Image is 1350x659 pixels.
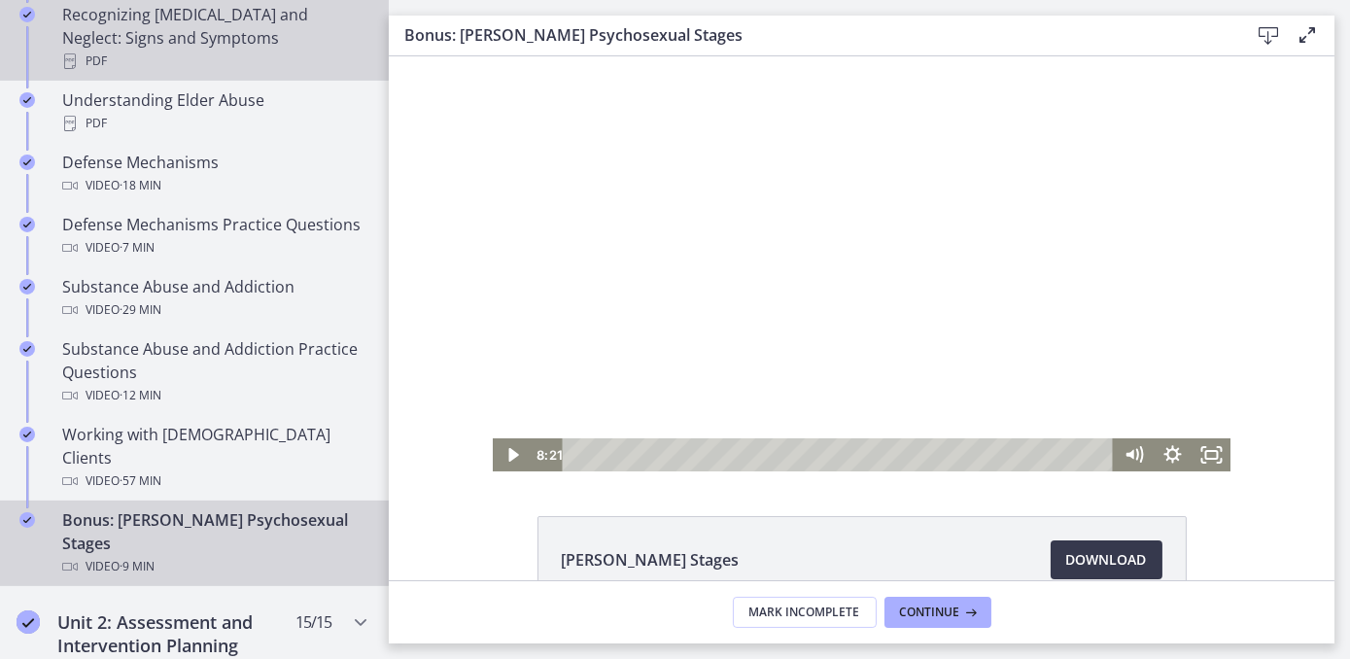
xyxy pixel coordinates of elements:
[19,7,35,22] i: Completed
[120,174,161,197] span: · 18 min
[404,23,1218,47] h3: Bonus: [PERSON_NAME] Psychosexual Stages
[62,213,365,260] div: Defense Mechanisms Practice Questions
[62,337,365,407] div: Substance Abuse and Addiction Practice Questions
[62,298,365,322] div: Video
[17,610,40,634] i: Completed
[900,605,960,620] span: Continue
[19,341,35,357] i: Completed
[120,555,155,578] span: · 9 min
[62,174,365,197] div: Video
[120,469,161,493] span: · 57 min
[1066,548,1147,572] span: Download
[62,384,365,407] div: Video
[62,508,365,578] div: Bonus: [PERSON_NAME] Psychosexual Stages
[764,382,803,415] button: Show settings menu
[62,469,365,493] div: Video
[725,382,764,415] button: Mute
[749,605,860,620] span: Mark Incomplete
[62,151,365,197] div: Defense Mechanisms
[19,217,35,232] i: Completed
[62,112,365,135] div: PDF
[733,597,877,628] button: Mark Incomplete
[62,236,365,260] div: Video
[62,555,365,578] div: Video
[884,597,991,628] button: Continue
[19,512,35,528] i: Completed
[295,610,331,634] span: 15 / 15
[62,275,365,322] div: Substance Abuse and Addiction
[120,298,161,322] span: · 29 min
[57,610,294,657] h2: Unit 2: Assessment and Intervention Planning
[389,56,1334,471] iframe: Video Lesson
[19,427,35,442] i: Completed
[19,92,35,108] i: Completed
[120,384,161,407] span: · 12 min
[803,382,842,415] button: Fullscreen
[120,236,155,260] span: · 7 min
[19,279,35,295] i: Completed
[19,155,35,170] i: Completed
[62,423,365,493] div: Working with [DEMOGRAPHIC_DATA] Clients
[1051,540,1162,579] a: Download
[62,88,365,135] div: Understanding Elder Abuse
[62,50,365,73] div: PDF
[62,3,365,73] div: Recognizing [MEDICAL_DATA] and Neglect: Signs and Symptoms
[562,548,740,572] span: [PERSON_NAME] Stages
